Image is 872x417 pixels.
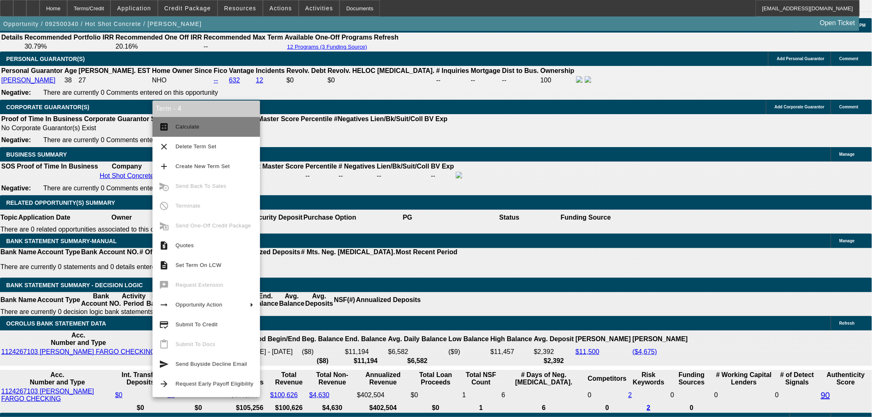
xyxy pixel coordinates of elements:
[18,210,70,225] th: Application Date
[462,404,500,412] th: 1
[286,67,326,74] b: Revolv. Debt
[115,404,166,412] th: $0
[1,115,83,123] th: Proof of Time In Business
[839,321,855,326] span: Refresh
[176,262,221,268] span: Set Term On LCW
[345,331,387,347] th: End. Balance
[43,89,218,96] span: There are currently 0 Comments entered on this opportunity
[339,172,375,180] div: --
[305,292,334,308] th: Avg. Deposits
[1,185,31,192] b: Negative:
[388,348,448,356] td: $6,582
[1,33,23,42] th: Details
[6,56,85,62] span: PERSONAL GUARANTOR(S)
[410,371,461,387] th: Total Loan Proceeds
[203,33,284,42] th: Recommended Max Term
[305,5,333,12] span: Activities
[151,115,166,122] b: Start
[448,348,489,356] td: ($9)
[81,292,122,308] th: Bank Account NO.
[146,292,172,308] th: Beg. Balance
[462,371,500,387] th: Sum of the Total NSF Count and Total Overdraft Fee Count from Ocrolus
[1,89,31,96] b: Negative:
[71,210,173,225] th: Owner
[633,348,657,355] a: ($4,675)
[43,185,218,192] span: There are currently 0 Comments entered on this opportunity
[1,371,114,387] th: Acc. Number and Type
[159,122,169,132] mat-icon: calculate
[81,248,139,256] th: Bank Account NO.
[239,172,304,180] div: --
[839,105,858,109] span: Comment
[24,33,114,42] th: Recommended Portfolio IRR
[100,172,154,179] a: Hot Shot Concrete
[534,331,574,347] th: Avg. Deposit
[356,404,410,412] th: $402,504
[575,331,631,347] th: [PERSON_NAME]
[588,404,627,412] th: 0
[115,391,122,398] a: $0
[6,151,67,158] span: BUSINESS SUMMARY
[305,163,337,170] b: Percentile
[218,0,263,16] button: Resources
[647,404,651,411] a: 2
[339,163,375,170] b: # Negatives
[64,67,77,74] b: Age
[817,16,858,30] a: Open Ticket
[229,67,254,74] b: Vantage
[79,67,150,74] b: [PERSON_NAME]. EST
[152,76,213,85] td: NHO
[164,5,211,12] span: Credit Package
[377,171,430,180] td: --
[301,248,396,256] th: # Mts. Neg. [MEDICAL_DATA].
[224,5,256,12] span: Resources
[6,104,89,110] span: CORPORATE GUARANTOR(S)
[1,67,63,74] b: Personal Guarantor
[159,260,169,270] mat-icon: description
[159,241,169,251] mat-icon: request_quote
[286,76,326,85] td: $0
[628,371,670,387] th: Risk Keywords
[284,33,373,42] th: Available One-Off Programs
[345,348,387,356] td: $11,194
[270,391,298,398] a: $100,626
[176,361,247,367] span: Send Buyside Decline Email
[431,171,455,180] td: --
[117,5,151,12] span: Application
[167,404,230,412] th: $0
[305,172,337,180] div: --
[327,76,435,85] td: $0
[176,381,253,387] span: Request Early Payoff Eligibility
[159,142,169,152] mat-icon: clear
[24,42,114,51] td: 30.79%
[214,67,227,74] b: Fico
[253,292,279,308] th: End. Balance
[263,0,298,16] button: Actions
[670,387,713,403] td: 0
[585,76,591,83] img: linkedin-icon.png
[37,248,81,256] th: Account Type
[0,263,457,271] p: There are currently 0 statements and 0 details entered on this opportunity
[270,371,308,387] th: Total Revenue
[234,115,299,122] b: Paynet Master Score
[820,371,871,387] th: Authenticity Score
[245,348,300,356] td: [DATE] - [DATE]
[250,210,303,225] th: Security Deposit
[6,320,106,327] span: OCROLUS BANK STATEMENT DATA
[540,67,574,74] b: Ownership
[176,124,199,130] span: Calculate
[388,331,448,347] th: Avg. Daily Balance
[632,331,688,347] th: [PERSON_NAME]
[775,387,820,403] td: 0
[462,387,500,403] td: 1
[448,331,489,347] th: Low Balance
[334,115,369,122] b: #Negatives
[139,248,179,256] th: # Of Periods
[345,357,387,365] th: $11,194
[1,77,56,84] a: [PERSON_NAME]
[115,42,202,51] td: 20.16%
[471,67,501,74] b: Mortgage
[176,163,230,169] span: Create New Term Set
[576,76,583,83] img: facebook-icon.png
[714,371,774,387] th: # Working Capital Lenders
